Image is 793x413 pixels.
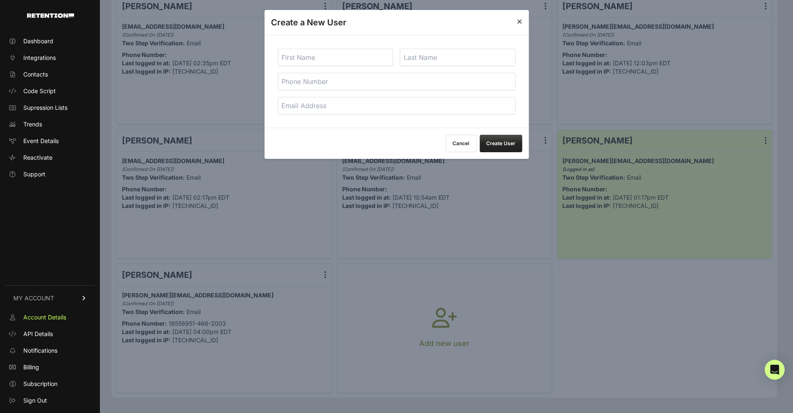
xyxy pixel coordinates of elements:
[5,51,95,64] a: Integrations
[5,118,95,131] a: Trends
[5,134,95,148] a: Event Details
[23,120,42,129] span: Trends
[13,294,54,302] span: MY ACCOUNT
[400,49,516,66] input: Last Name
[5,311,95,324] a: Account Details
[5,344,95,357] a: Notifications
[480,135,522,152] button: Create User
[5,361,95,374] a: Billing
[5,168,95,181] a: Support
[5,394,95,407] a: Sign Out
[445,135,476,152] button: Cancel
[23,37,53,45] span: Dashboard
[278,97,515,114] input: Email Address
[23,153,52,162] span: Reactivate
[5,151,95,164] a: Reactivate
[23,87,56,95] span: Code Script
[23,380,57,388] span: Subscription
[5,84,95,98] a: Code Script
[23,330,53,338] span: API Details
[23,54,56,62] span: Integrations
[23,137,59,145] span: Event Details
[765,360,785,380] div: Open Intercom Messenger
[5,285,95,311] a: MY ACCOUNT
[5,327,95,341] a: API Details
[278,73,515,90] input: Phone Number
[27,13,74,18] img: Retention.com
[278,49,393,66] input: First Name
[23,346,57,355] span: Notifications
[5,377,95,391] a: Subscription
[5,101,95,114] a: Supression Lists
[5,68,95,81] a: Contacts
[23,396,47,405] span: Sign Out
[23,313,66,321] span: Account Details
[23,363,39,371] span: Billing
[271,17,346,28] h3: Create a New User
[5,35,95,48] a: Dashboard
[23,104,67,112] span: Supression Lists
[23,70,48,79] span: Contacts
[23,170,45,178] span: Support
